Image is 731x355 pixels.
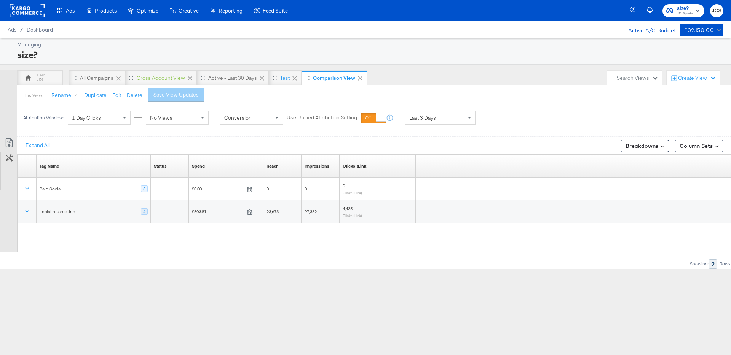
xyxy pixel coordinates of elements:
[620,24,676,35] div: Active A/C Budget
[40,209,75,215] div: social retargeting
[8,27,16,33] span: Ads
[409,114,436,121] span: Last 3 Days
[709,259,717,269] div: 2
[343,183,345,189] span: 0
[141,186,148,193] div: 3
[287,114,358,122] label: Use Unified Attribution Setting:
[95,8,117,14] span: Products
[137,8,158,14] span: Optimize
[150,114,172,121] span: No Views
[684,25,714,35] div: £39,150.00
[677,5,693,13] span: size?
[263,8,288,14] span: Feed Suite
[17,48,721,61] div: size?
[141,209,148,216] div: 4
[40,163,59,170] a: Tag Name
[305,163,329,170] a: The number of times your ad was served. On mobile apps an ad is counted as served the first time ...
[343,214,362,218] sub: Clicks (Link)
[343,206,353,212] span: 4,435
[305,76,310,80] div: Drag to reorder tab
[677,11,693,17] span: JD Sports
[343,163,368,170] div: Clicks (Link)
[710,4,723,17] button: JCS
[72,76,77,80] div: Drag to reorder tab
[267,186,269,192] span: 0
[305,209,317,215] span: 97,332
[129,76,133,80] div: Drag to reorder tab
[719,261,731,266] div: Rows
[137,74,185,82] div: Cross Account View
[713,6,720,15] span: JCS
[16,27,27,33] span: /
[154,163,167,170] div: Status
[680,24,723,36] button: £39,150.00
[17,41,721,48] div: Managing:
[23,115,64,120] div: Attribution Window:
[267,209,279,215] span: 23,673
[154,163,167,170] a: Shows the current state of your Ad Campaign.
[208,74,257,82] div: Active - Last 30 Days
[72,114,101,121] span: 1 Day Clicks
[201,76,205,80] div: Drag to reorder tab
[27,27,53,33] a: Dashboard
[112,92,121,99] button: Edit
[224,114,252,121] span: Conversion
[66,8,75,14] span: Ads
[267,163,279,170] a: The number of people your ad was served to.
[690,261,709,266] div: Showing:
[273,76,277,80] div: Drag to reorder tab
[675,140,723,152] button: Column Sets
[192,163,205,170] div: Spend
[305,163,329,170] div: Impressions
[80,74,113,82] div: All Campaigns
[192,186,244,192] span: £0.00
[192,163,205,170] a: The total amount spent to date.
[37,76,43,83] div: JS
[617,74,658,82] div: Search Views
[621,140,669,152] button: Breakdowns
[280,74,290,82] div: test
[192,209,244,215] span: £603.81
[40,186,62,192] div: Paid Social
[267,163,279,170] div: Reach
[20,139,55,152] button: Expand All
[343,191,362,195] sub: Clicks (Link)
[313,74,355,82] div: Comparison View
[46,89,86,102] button: Rename
[678,74,716,82] div: Create View
[127,92,142,99] button: Delete
[343,163,368,170] a: The number of clicks on links appearing on your ad or Page that direct people to your sites off F...
[219,8,243,14] span: Reporting
[662,4,704,17] button: size?JD Sports
[84,92,107,99] button: Duplicate
[179,8,199,14] span: Creative
[305,186,307,192] span: 0
[23,92,43,98] div: This View:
